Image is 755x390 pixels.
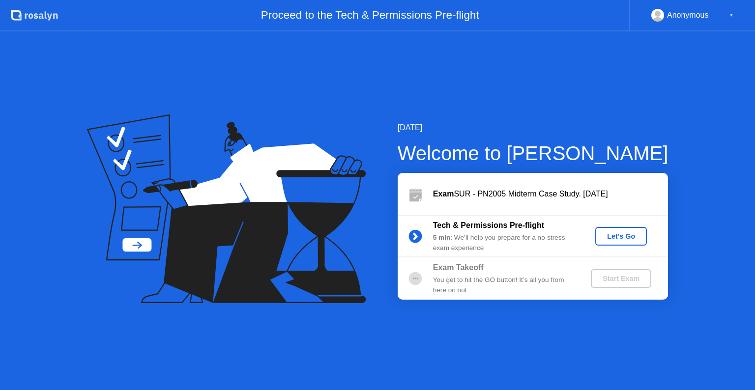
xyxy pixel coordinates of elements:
b: Exam [433,190,454,198]
div: [DATE] [398,122,668,134]
div: : We’ll help you prepare for a no-stress exam experience [433,233,575,253]
div: Start Exam [595,275,647,282]
b: 5 min [433,234,451,241]
div: ▼ [729,9,734,22]
button: Let's Go [595,227,647,246]
div: Anonymous [667,9,709,22]
button: Start Exam [591,269,651,288]
div: You get to hit the GO button! It’s all you from here on out [433,275,575,295]
div: SUR - PN2005 Midterm Case Study. [DATE] [433,188,668,200]
div: Welcome to [PERSON_NAME] [398,139,668,168]
b: Exam Takeoff [433,263,484,272]
div: Let's Go [599,232,643,240]
b: Tech & Permissions Pre-flight [433,221,544,229]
